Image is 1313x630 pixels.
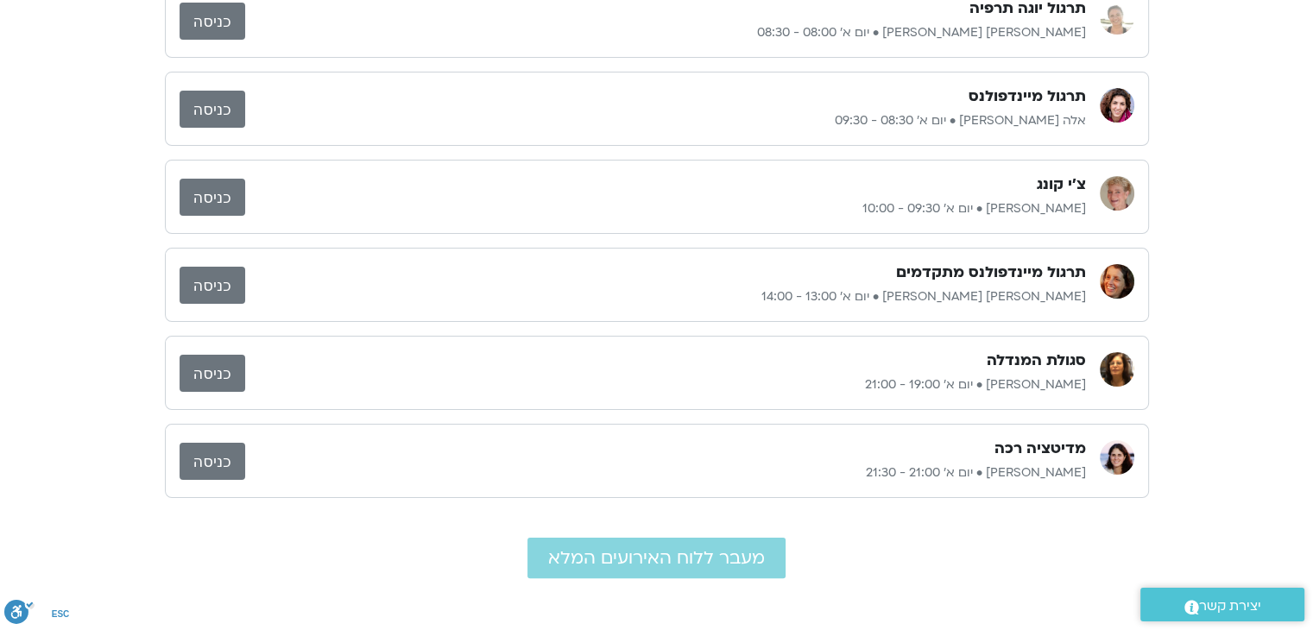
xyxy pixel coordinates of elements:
h3: תרגול מיינדפולנס מתקדמים [896,262,1086,283]
img: חני שלם [1100,176,1134,211]
img: אלה טולנאי [1100,88,1134,123]
h3: צ'י קונג [1037,174,1086,195]
a: כניסה [180,179,245,216]
a: כניסה [180,355,245,392]
h3: מדיטציה רכה [994,438,1086,459]
p: [PERSON_NAME] [PERSON_NAME] • יום א׳ 08:00 - 08:30 [245,22,1086,43]
a: יצירת קשר [1140,588,1304,621]
p: [PERSON_NAME] • יום א׳ 21:00 - 21:30 [245,463,1086,483]
a: כניסה [180,267,245,304]
a: מעבר ללוח האירועים המלא [527,538,786,578]
p: אלה [PERSON_NAME] • יום א׳ 08:30 - 09:30 [245,110,1086,131]
img: רונית הולנדר [1100,352,1134,387]
p: [PERSON_NAME] • יום א׳ 19:00 - 21:00 [245,375,1086,395]
a: כניסה [180,443,245,480]
p: [PERSON_NAME] • יום א׳ 09:30 - 10:00 [245,198,1086,219]
a: כניסה [180,91,245,128]
p: [PERSON_NAME] [PERSON_NAME] • יום א׳ 13:00 - 14:00 [245,287,1086,307]
img: מיכל גורל [1100,440,1134,475]
span: יצירת קשר [1199,595,1261,618]
span: מעבר ללוח האירועים המלא [548,548,765,568]
h3: תרגול מיינדפולנס [969,86,1086,107]
img: סיגל בירן אבוחצירה [1100,264,1134,299]
h3: סגולת המנדלה [987,350,1086,371]
a: כניסה [180,3,245,40]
